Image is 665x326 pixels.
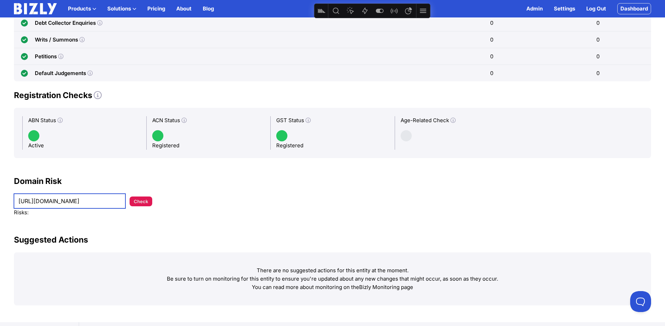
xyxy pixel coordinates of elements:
[439,15,545,31] div: 0
[147,5,165,13] a: Pricing
[25,283,640,291] p: You can read more about monitoring on the
[25,266,640,275] p: There are no suggested actions for this entity at the moment.
[439,65,545,81] div: 0
[22,116,146,150] div: Active
[35,69,86,77] div: Default Judgements
[545,31,651,48] div: 0
[130,197,152,206] button: Check
[586,5,606,13] a: Log Out
[439,31,545,48] div: 0
[68,5,96,13] button: Products
[270,116,394,150] div: Registered
[107,5,136,13] button: Solutions
[35,52,57,61] div: Petitions
[359,284,413,290] a: Bizly Monitoring page
[14,90,651,101] h2: Registration Checks
[176,5,192,13] a: About
[14,176,651,217] div: Risks:
[146,116,270,150] div: Registered
[401,116,513,125] div: Age-Related Check
[14,194,125,208] input: Enter domain
[545,65,651,81] div: 0
[630,291,651,312] iframe: Toggle Customer Support
[35,19,96,27] div: Debt Collector Enquiries
[276,116,389,125] div: GST Status
[203,5,214,13] a: Blog
[14,234,651,245] h2: Suggested Actions
[545,15,651,31] div: 0
[35,36,78,44] div: Writs / Summons
[617,3,651,14] a: Dashboard
[14,176,651,187] h2: Domain Risk
[25,275,640,283] p: Be sure to turn on monitoring for this entity to ensure you're updated about any new changes that...
[545,48,651,65] div: 0
[439,48,545,65] div: 0
[152,116,265,125] div: ACN Status
[526,5,543,13] a: Admin
[554,5,575,13] a: Settings
[28,116,141,125] div: ABN Status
